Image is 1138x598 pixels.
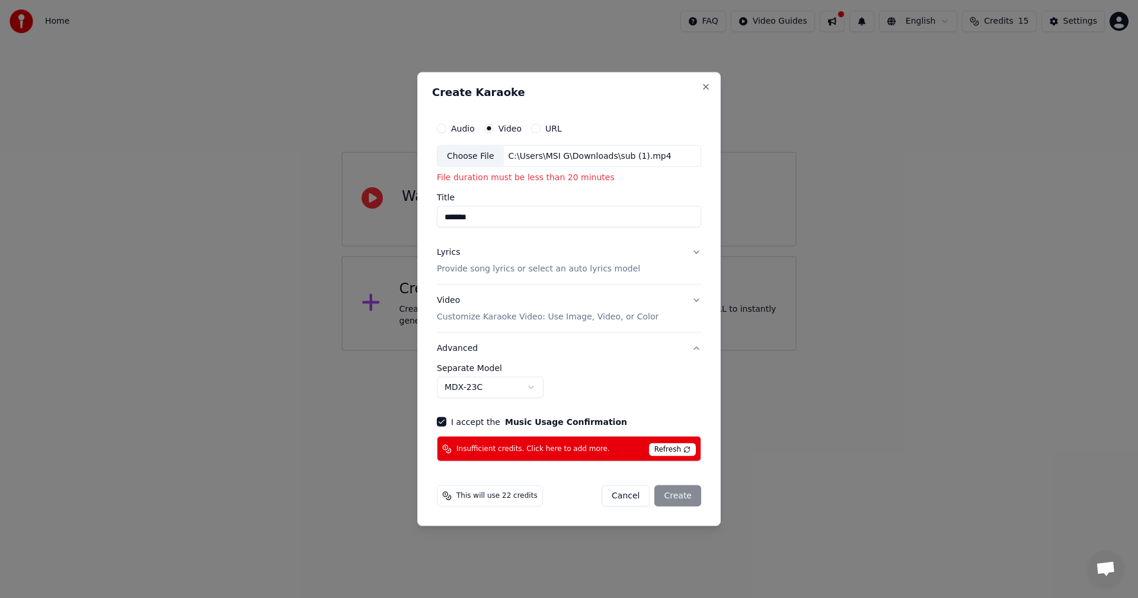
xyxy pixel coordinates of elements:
button: I accept the [505,418,627,426]
label: I accept the [451,418,627,426]
div: Lyrics [437,247,460,258]
p: File duration must be less than 20 minutes [437,172,701,184]
div: Choose File [437,145,504,167]
label: Video [498,124,522,132]
p: Customize Karaoke Video: Use Image, Video, or Color [437,311,658,323]
p: Provide song lyrics or select an auto lyrics model [437,263,640,275]
button: Cancel [602,485,650,507]
button: VideoCustomize Karaoke Video: Use Image, Video, or Color [437,285,701,332]
label: Audio [451,124,475,132]
button: Advanced [437,333,701,364]
div: Video [437,295,658,323]
label: Title [437,193,701,202]
label: Separate Model [437,364,701,372]
div: C:\Users\MSI G\Downloads\sub (1).mp4 [504,150,676,162]
label: URL [545,124,562,132]
button: LyricsProvide song lyrics or select an auto lyrics model [437,237,701,284]
span: Refresh [649,443,696,456]
span: This will use 22 credits [456,491,538,501]
span: Insufficient credits. Click here to add more. [456,444,610,453]
h2: Create Karaoke [432,87,706,97]
div: Advanced [437,364,701,408]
